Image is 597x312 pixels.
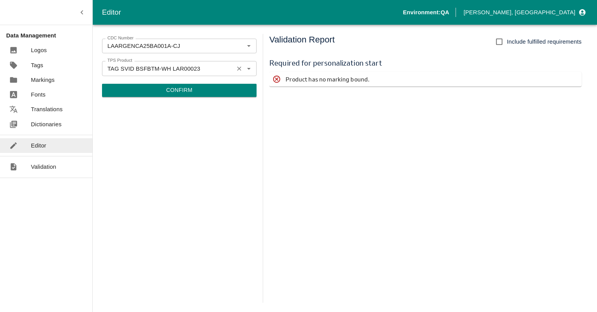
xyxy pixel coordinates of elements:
[507,37,582,46] span: Include fulfilled requirements
[244,41,254,51] button: Open
[461,6,588,19] button: profile
[6,31,92,40] p: Data Management
[31,46,47,54] p: Logos
[31,120,61,129] p: Dictionaries
[31,90,46,99] p: Fonts
[403,8,449,17] p: Environment: QA
[31,61,43,70] p: Tags
[31,163,56,171] p: Validation
[234,63,245,74] button: Clear
[464,8,575,17] p: [PERSON_NAME], [GEOGRAPHIC_DATA]
[269,34,335,49] h5: Validation Report
[269,57,582,69] h6: Required for personalization start
[107,35,134,41] label: CDC Number
[244,63,254,73] button: Open
[31,105,63,114] p: Translations
[31,141,46,150] p: Editor
[102,7,403,18] div: Editor
[102,84,257,97] button: Confirm
[31,76,54,84] p: Markings
[107,58,132,64] label: TPS Product
[286,75,369,83] p: Product has no marking bound.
